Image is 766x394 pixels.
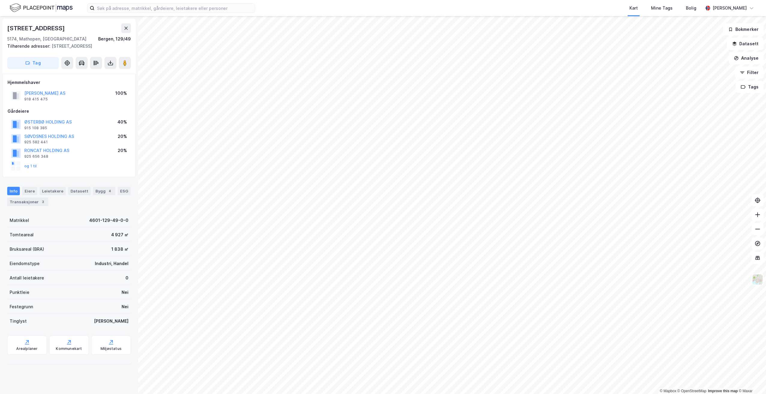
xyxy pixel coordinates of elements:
[686,4,696,12] div: Bolig
[24,97,48,102] div: 918 415 475
[677,389,707,393] a: OpenStreetMap
[118,147,127,154] div: 20%
[10,289,29,296] div: Punktleie
[24,154,48,159] div: 925 656 348
[723,23,764,35] button: Bokmerker
[735,67,764,79] button: Filter
[122,289,128,296] div: Nei
[117,118,127,126] div: 40%
[94,318,128,325] div: [PERSON_NAME]
[7,23,66,33] div: [STREET_ADDRESS]
[736,365,766,394] iframe: Chat Widget
[7,198,48,206] div: Transaksjoner
[10,274,44,282] div: Antall leietakere
[115,90,127,97] div: 100%
[729,52,764,64] button: Analyse
[56,346,82,351] div: Kommunekart
[10,246,44,253] div: Bruksareal (BRA)
[93,187,115,195] div: Bygg
[10,318,27,325] div: Tinglyst
[10,260,40,267] div: Eiendomstype
[10,303,33,310] div: Festegrunn
[95,4,255,13] input: Søk på adresse, matrikkel, gårdeiere, leietakere eller personer
[40,187,66,195] div: Leietakere
[24,140,48,145] div: 925 582 441
[708,389,738,393] a: Improve this map
[107,188,113,194] div: 4
[40,199,46,205] div: 3
[95,260,128,267] div: Industri, Handel
[98,35,131,43] div: Bergen, 129/49
[8,108,131,115] div: Gårdeiere
[22,187,37,195] div: Eiere
[7,187,20,195] div: Info
[125,274,128,282] div: 0
[629,4,638,12] div: Kart
[122,303,128,310] div: Nei
[111,231,128,238] div: 4 927 ㎡
[16,346,38,351] div: Arealplaner
[68,187,91,195] div: Datasett
[7,43,52,49] span: Tilhørende adresser:
[7,35,86,43] div: 5174, Mathopen, [GEOGRAPHIC_DATA]
[651,4,673,12] div: Mine Tags
[8,79,131,86] div: Hjemmelshaver
[10,231,34,238] div: Tomteareal
[727,38,764,50] button: Datasett
[10,3,73,13] img: logo.f888ab2527a4732fd821a326f86c7f29.svg
[118,187,131,195] div: ESG
[10,217,29,224] div: Matrikkel
[101,346,122,351] div: Miljøstatus
[736,81,764,93] button: Tags
[111,246,128,253] div: 1 838 ㎡
[118,133,127,140] div: 20%
[660,389,676,393] a: Mapbox
[752,274,763,285] img: Z
[7,57,59,69] button: Tag
[89,217,128,224] div: 4601-129-49-0-0
[7,43,126,50] div: [STREET_ADDRESS]
[713,4,747,12] div: [PERSON_NAME]
[24,126,47,130] div: 915 108 385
